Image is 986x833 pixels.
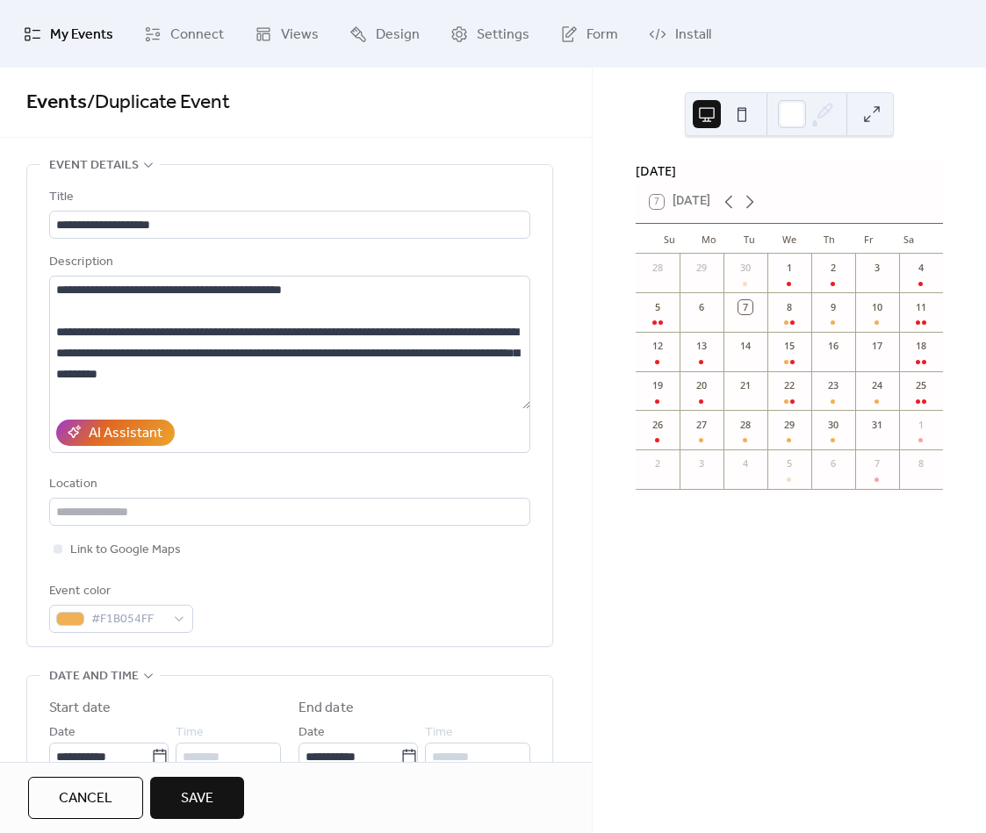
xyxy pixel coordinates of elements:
div: Tu [730,224,769,254]
div: Description [49,252,527,273]
div: 6 [695,300,709,314]
div: 29 [695,261,709,275]
div: 19 [651,378,665,392]
div: 2 [651,456,665,470]
span: Date and time [49,666,139,687]
div: 22 [782,378,796,392]
div: 10 [870,300,884,314]
button: Cancel [28,777,143,819]
div: 13 [695,339,709,353]
a: Design [336,7,433,61]
div: 16 [826,339,840,353]
div: 23 [826,378,840,392]
span: My Events [50,21,113,48]
span: Connect [170,21,224,48]
div: Start date [49,698,111,719]
div: 7 [738,300,752,314]
div: 30 [826,418,840,432]
div: End date [299,698,354,719]
div: 8 [914,456,928,470]
span: #F1B054FF [91,609,165,630]
div: Mo [689,224,729,254]
div: Location [49,474,527,495]
div: 12 [651,339,665,353]
div: 1 [914,418,928,432]
div: 5 [782,456,796,470]
div: 4 [738,456,752,470]
div: 5 [651,300,665,314]
div: 25 [914,378,928,392]
a: Connect [131,7,237,61]
div: 24 [870,378,884,392]
a: Views [241,7,332,61]
span: Install [675,21,711,48]
span: Settings [477,21,529,48]
span: Form [587,21,618,48]
span: Date [49,722,76,743]
a: Form [547,7,631,61]
div: 18 [914,339,928,353]
div: 9 [826,300,840,314]
span: Views [281,21,319,48]
div: We [769,224,809,254]
a: My Events [11,7,126,61]
span: Date [299,722,325,743]
div: Title [49,187,527,208]
span: Save [181,788,213,809]
span: Design [376,21,420,48]
div: Event color [49,581,190,602]
a: Install [636,7,724,61]
div: AI Assistant [89,423,162,444]
div: 28 [651,261,665,275]
span: / Duplicate Event [87,83,230,122]
div: 29 [782,418,796,432]
div: Th [810,224,849,254]
span: Link to Google Maps [70,540,181,561]
span: Event details [49,155,139,176]
button: Save [150,777,244,819]
div: 1 [782,261,796,275]
span: Time [425,722,453,743]
span: Cancel [59,788,112,809]
a: Settings [437,7,543,61]
div: 26 [651,418,665,432]
div: 7 [870,456,884,470]
div: 4 [914,261,928,275]
div: 3 [695,456,709,470]
a: Events [26,83,87,122]
div: 3 [870,261,884,275]
div: 28 [738,418,752,432]
div: 14 [738,339,752,353]
div: 21 [738,378,752,392]
div: 8 [782,300,796,314]
div: 11 [914,300,928,314]
div: 20 [695,378,709,392]
div: 6 [826,456,840,470]
div: 30 [738,261,752,275]
button: AI Assistant [56,420,175,446]
div: [DATE] [636,162,943,181]
div: 31 [870,418,884,432]
div: 15 [782,339,796,353]
div: 2 [826,261,840,275]
div: Fr [849,224,889,254]
div: Sa [889,224,929,254]
div: 27 [695,418,709,432]
div: 17 [870,339,884,353]
div: Su [650,224,689,254]
span: Time [176,722,204,743]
